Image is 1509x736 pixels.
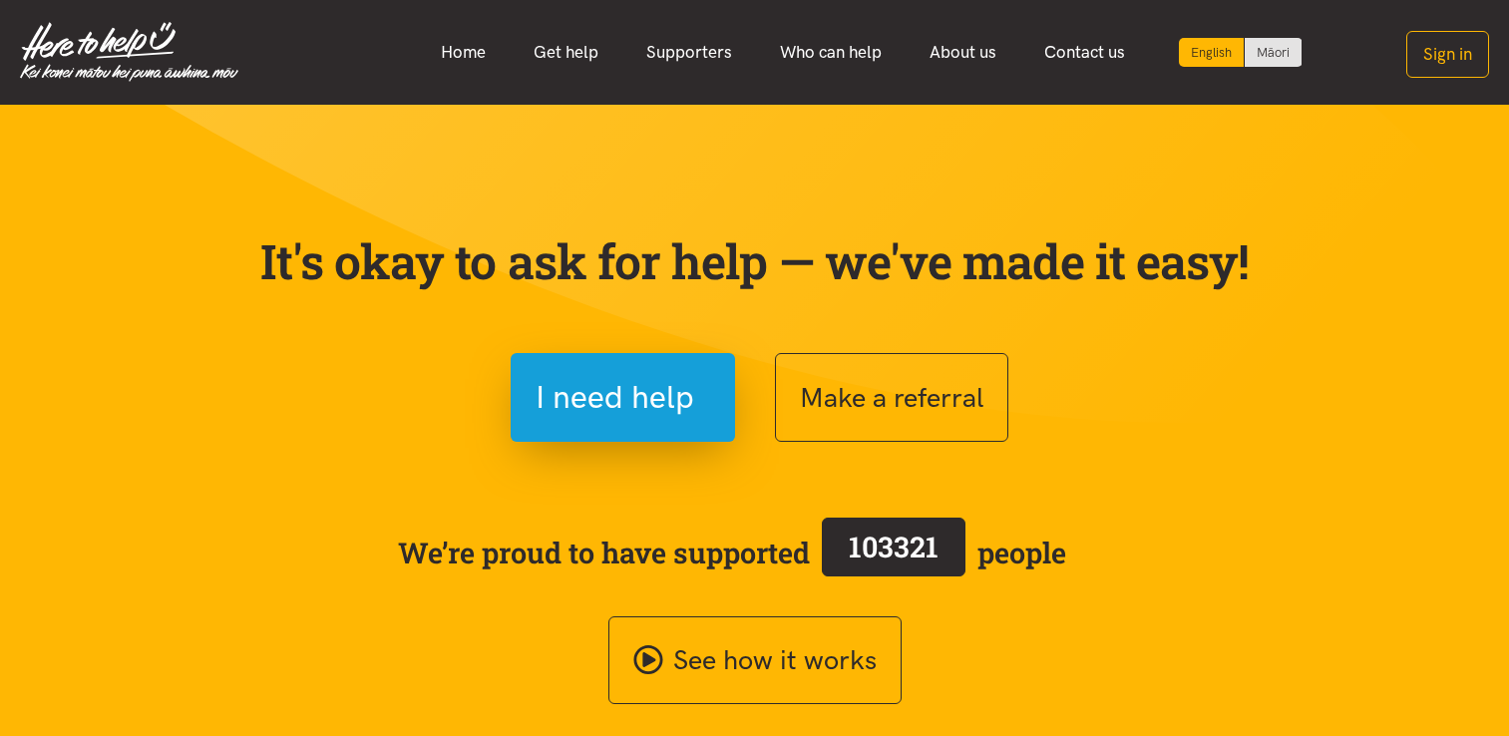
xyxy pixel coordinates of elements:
[906,31,1020,74] a: About us
[849,528,939,565] span: 103321
[608,616,902,705] a: See how it works
[622,31,756,74] a: Supporters
[756,31,906,74] a: Who can help
[1020,31,1149,74] a: Contact us
[1179,38,1245,67] div: Current language
[1406,31,1489,78] button: Sign in
[1245,38,1302,67] a: Switch to Te Reo Māori
[417,31,510,74] a: Home
[398,514,1066,591] span: We’re proud to have supported people
[1179,38,1303,67] div: Language toggle
[20,22,238,82] img: Home
[510,31,622,74] a: Get help
[810,514,977,591] a: 103321
[536,372,694,423] span: I need help
[256,232,1254,290] p: It's okay to ask for help — we've made it easy!
[511,353,735,442] button: I need help
[775,353,1008,442] button: Make a referral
